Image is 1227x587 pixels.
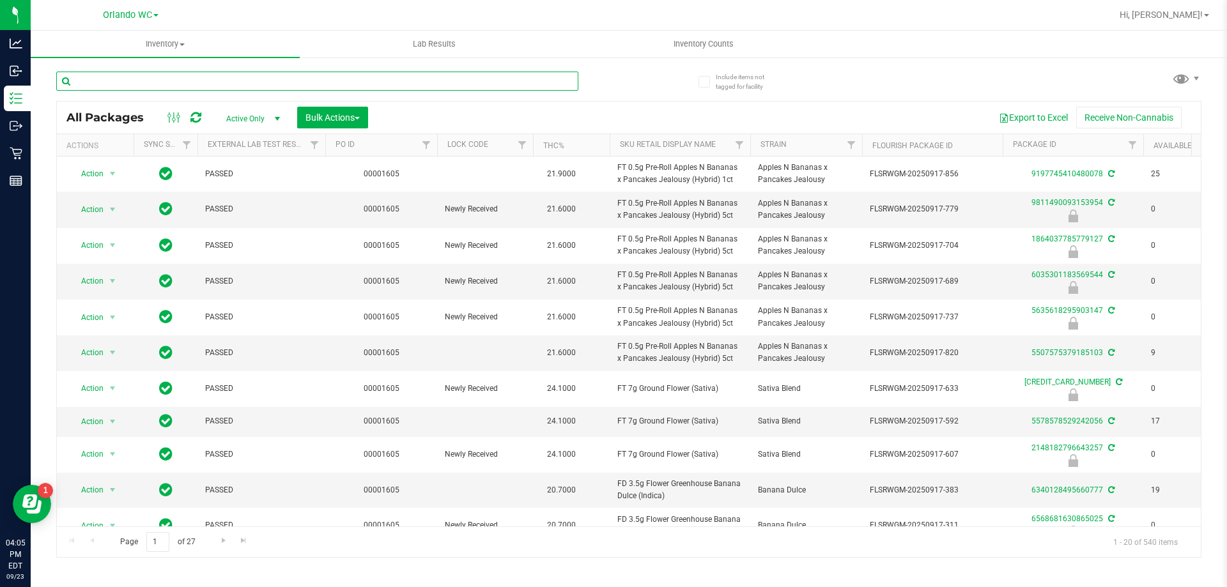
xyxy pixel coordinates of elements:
div: Newly Received [1001,245,1145,258]
button: Receive Non-Cannabis [1076,107,1182,128]
span: select [105,517,121,535]
span: Action [70,236,104,254]
div: Newly Received [1001,281,1145,294]
span: select [105,309,121,326]
a: Filter [416,134,437,156]
a: 5635618295903147 [1031,306,1103,315]
span: select [105,272,121,290]
span: Orlando WC [103,10,152,20]
span: select [105,344,121,362]
span: FD 3.5g Flower Greenhouse Banana Dulce (Indica) [617,514,743,538]
span: FT 0.5g Pre-Roll Apples N Bananas x Pancakes Jealousy (Hybrid) 5ct [617,340,743,365]
span: In Sync [159,379,173,397]
span: Newly Received [445,311,525,323]
inline-svg: Analytics [10,37,22,50]
a: 9197745410480078 [1031,169,1103,178]
span: In Sync [159,200,173,218]
a: Filter [176,134,197,156]
div: Newly Received [1001,388,1145,401]
input: 1 [146,532,169,552]
div: Newly Received [1001,454,1145,467]
span: Action [70,309,104,326]
span: Sync from Compliance System [1106,234,1115,243]
span: PASSED [205,415,318,427]
a: 9811490093153954 [1031,198,1103,207]
span: FLSRWGM-20250917-779 [870,203,995,215]
span: PASSED [205,275,318,287]
span: select [105,165,121,183]
span: Apples N Bananas x Pancakes Jealousy [758,162,854,186]
span: Apples N Bananas x Pancakes Jealousy [758,305,854,329]
span: select [105,445,121,463]
span: Newly Received [445,203,525,215]
a: 6568681630865025 [1031,514,1103,523]
span: FLSRWGM-20250917-737 [870,311,995,323]
span: PASSED [205,484,318,496]
span: 1 - 20 of 540 items [1103,532,1188,551]
span: Banana Dulce [758,519,854,531]
a: 6035301183569544 [1031,270,1103,279]
span: Sativa Blend [758,383,854,395]
div: Newly Received [1001,317,1145,330]
span: FT 7g Ground Flower (Sativa) [617,383,743,395]
a: 6340128495660777 [1031,485,1103,494]
span: PASSED [205,519,318,531]
span: 0 [1151,448,1200,461]
span: In Sync [159,445,173,463]
span: In Sync [159,516,173,534]
iframe: Resource center unread badge [38,483,53,498]
a: Lab Results [300,31,569,57]
p: 09/23 [6,572,25,581]
span: Sync from Compliance System [1106,514,1115,523]
inline-svg: Reports [10,174,22,187]
span: 17 [1151,415,1200,427]
span: PASSED [205,383,318,395]
span: Action [70,445,104,463]
a: 00001605 [364,312,399,321]
span: Sync from Compliance System [1106,443,1115,452]
span: 21.6000 [541,308,582,326]
span: 9 [1151,347,1200,359]
a: 00001605 [364,521,399,530]
a: Sku Retail Display Name [620,140,716,149]
span: FT 0.5g Pre-Roll Apples N Bananas x Pancakes Jealousy (Hybrid) 1ct [617,162,743,186]
span: Sync from Compliance System [1106,348,1115,357]
a: Filter [1122,134,1143,156]
inline-svg: Inventory [10,92,22,105]
span: 24.1000 [541,412,582,431]
span: Include items not tagged for facility [716,72,780,91]
a: Go to the next page [214,532,233,549]
span: In Sync [159,165,173,183]
span: 21.6000 [541,344,582,362]
span: FLSRWGM-20250917-607 [870,448,995,461]
a: 1864037785779127 [1031,234,1103,243]
a: 00001605 [364,485,399,494]
span: 24.1000 [541,379,582,398]
a: Lock Code [447,140,488,149]
span: 24.1000 [541,445,582,464]
span: 20.7000 [541,516,582,535]
span: Action [70,481,104,499]
button: Export to Excel [991,107,1076,128]
span: FT 0.5g Pre-Roll Apples N Bananas x Pancakes Jealousy (Hybrid) 5ct [617,269,743,293]
span: 0 [1151,519,1200,531]
span: PASSED [205,240,318,252]
a: 00001605 [364,450,399,459]
span: Sativa Blend [758,415,854,427]
span: FLSRWGM-20250917-820 [870,347,995,359]
span: PASSED [205,168,318,180]
span: 20.7000 [541,481,582,499]
a: Filter [729,134,750,156]
a: THC% [543,141,564,150]
span: FLSRWGM-20250917-689 [870,275,995,287]
span: In Sync [159,344,173,362]
span: PASSED [205,347,318,359]
span: Action [70,413,104,431]
span: Sync from Compliance System [1106,169,1115,178]
span: 0 [1151,203,1200,215]
span: Action [70,517,104,535]
div: Newly Received [1001,526,1145,538]
span: Sync from Compliance System [1106,416,1115,425]
inline-svg: Outbound [10,119,22,132]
